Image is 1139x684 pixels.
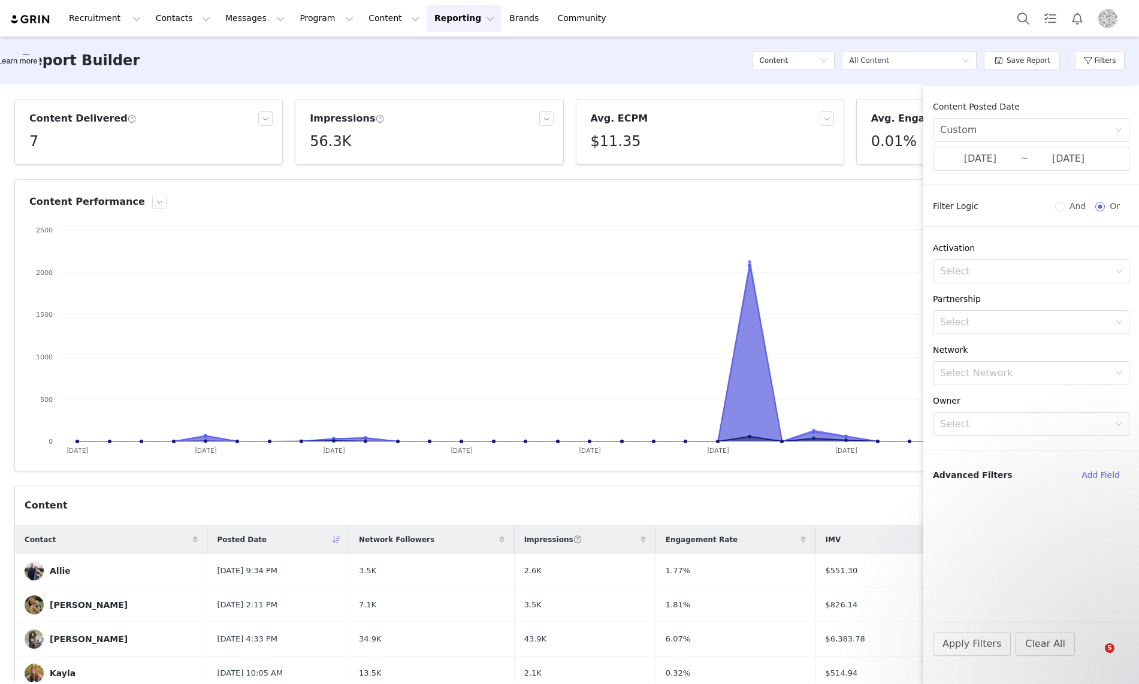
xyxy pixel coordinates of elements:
[940,418,1109,430] div: Select
[22,50,140,71] h3: Report Builder
[1115,126,1122,135] i: icon: down
[1098,9,1117,28] img: 210681d7-a832-45e2-8936-4be9785fe2e3.jpeg
[49,437,53,446] text: 0
[524,599,542,611] span: 3.5K
[835,446,857,455] text: [DATE]
[933,200,978,213] span: Filter Logic
[217,599,277,611] span: [DATE] 2:11 PM
[591,131,641,152] h5: $11.35
[451,446,473,455] text: [DATE]
[217,565,277,577] span: [DATE] 9:34 PM
[666,633,690,645] span: 6.07%
[933,469,1013,482] span: Advanced Filters
[524,534,582,545] span: Impressions
[707,446,729,455] text: [DATE]
[820,57,827,65] i: icon: down
[933,293,1129,305] div: Partnership
[826,633,865,645] span: $6,383.78
[826,599,858,611] span: $826.14
[1065,201,1090,211] span: And
[1115,420,1122,429] i: icon: down
[217,667,283,679] span: [DATE] 10:05 AM
[826,534,841,545] span: IMV
[849,52,889,69] div: All Content
[666,565,690,577] span: 1.77%
[1116,319,1123,327] i: icon: down
[29,131,38,152] h5: 7
[940,151,1020,167] input: Start date
[36,353,53,361] text: 1000
[36,268,53,277] text: 2000
[149,5,217,32] button: Contacts
[25,664,44,683] img: de5bd59b-ee9c-48b7-8d5c-7ef527cf6ce2.jpg
[1080,643,1109,672] iframe: Intercom live chat
[29,195,145,209] h3: Content Performance
[359,534,434,545] span: Network Followers
[323,446,345,455] text: [DATE]
[666,534,738,545] span: Engagement Rate
[933,344,1129,356] div: Network
[50,668,75,678] div: Kayla
[759,52,788,69] h5: Content
[666,667,690,679] span: 0.32%
[25,595,44,615] img: efe70779-2410-4ae3-bf8e-dbe612ffecdc--s.jpg
[940,119,977,141] div: Custom
[36,310,53,319] text: 1500
[40,395,53,404] text: 500
[579,446,601,455] text: [DATE]
[67,446,89,455] text: [DATE]
[826,565,858,577] span: $551.30
[50,634,128,644] div: [PERSON_NAME]
[50,566,71,576] div: Allie
[1105,201,1125,211] span: Or
[984,51,1060,70] button: Save Report
[359,633,381,645] span: 34.9K
[887,568,1127,652] iframe: Intercom notifications message
[218,5,292,32] button: Messages
[524,633,546,645] span: 43.9K
[1037,5,1064,32] a: Tasks
[933,395,1129,407] div: Owner
[10,14,52,25] img: grin logo
[666,599,690,611] span: 1.81%
[310,111,384,126] h3: Impressions
[502,5,549,32] a: Brands
[50,600,128,610] div: [PERSON_NAME]
[25,498,68,513] div: Content
[933,102,1020,111] span: Content Posted Date
[25,561,44,580] img: c84f2191-107a-4d60-adcd-2bafbeddd66d.jpg
[871,111,1004,126] h3: Avg. Engagement Rate
[1105,643,1114,653] span: 5
[25,561,198,580] a: Allie
[826,667,858,679] span: $514.94
[29,111,137,126] h3: Content Delivered
[217,633,277,645] span: [DATE] 4:33 PM
[25,534,56,545] span: Contact
[62,5,148,32] button: Recruitment
[25,664,198,683] a: Kayla
[591,111,648,126] h3: Avg. ECPM
[551,5,619,32] a: Community
[1010,5,1037,32] button: Search
[940,265,1111,277] div: Select
[292,5,361,32] button: Program
[940,316,1111,328] div: Select
[25,629,44,649] img: 1388d5dd-bf01-4160-bb73-8a8c40823fcb.jpg
[871,131,917,152] h5: 0.01%
[310,131,351,152] h5: 56.3K
[1091,9,1129,28] button: Profile
[1028,151,1108,167] input: End date
[359,667,381,679] span: 13.5K
[524,565,542,577] span: 2.6K
[25,595,198,615] a: [PERSON_NAME]
[524,667,542,679] span: 2.1K
[1064,5,1090,32] button: Notifications
[359,565,376,577] span: 3.5K
[962,57,969,65] i: icon: down
[195,446,217,455] text: [DATE]
[427,5,501,32] button: Reporting
[361,5,427,32] button: Content
[1116,268,1123,276] i: icon: down
[1072,465,1129,485] button: Add Field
